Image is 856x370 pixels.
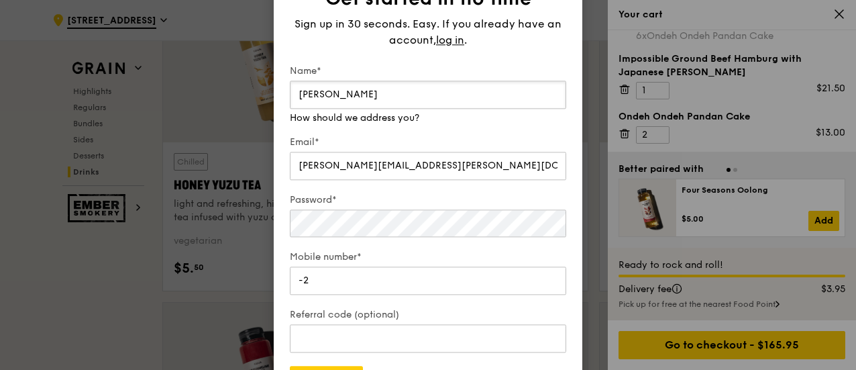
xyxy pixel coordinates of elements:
[436,32,464,48] span: log in
[290,193,566,207] label: Password*
[464,34,467,46] span: .
[290,136,566,149] label: Email*
[290,64,566,78] label: Name*
[290,250,566,264] label: Mobile number*
[295,17,561,46] span: Sign up in 30 seconds. Easy. If you already have an account,
[290,111,566,125] div: How should we address you?
[290,308,566,322] label: Referral code (optional)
